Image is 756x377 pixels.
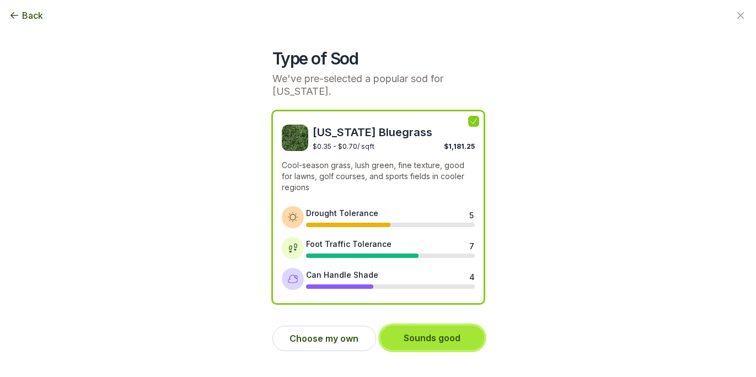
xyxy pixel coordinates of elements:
[287,273,298,284] img: Shade tolerance icon
[444,142,475,150] span: $1,181.25
[469,209,474,218] div: 5
[9,9,43,22] button: Back
[272,326,376,351] button: Choose my own
[313,125,475,140] span: [US_STATE] Bluegrass
[287,243,298,254] img: Foot traffic tolerance icon
[287,212,298,223] img: Drought tolerance icon
[380,326,484,350] button: Sounds good
[306,238,392,250] div: Foot Traffic Tolerance
[306,269,378,281] div: Can Handle Shade
[313,142,374,150] span: $0.35 - $0.70 / sqft
[306,207,378,219] div: Drought Tolerance
[272,49,484,68] h2: Type of Sod
[282,125,308,151] img: Kentucky Bluegrass sod image
[282,160,475,193] p: Cool-season grass, lush green, fine texture, good for lawns, golf courses, and sports fields in c...
[272,73,484,98] p: We've pre-selected a popular sod for [US_STATE].
[469,240,474,249] div: 7
[469,271,474,280] div: 4
[22,9,43,22] span: Back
